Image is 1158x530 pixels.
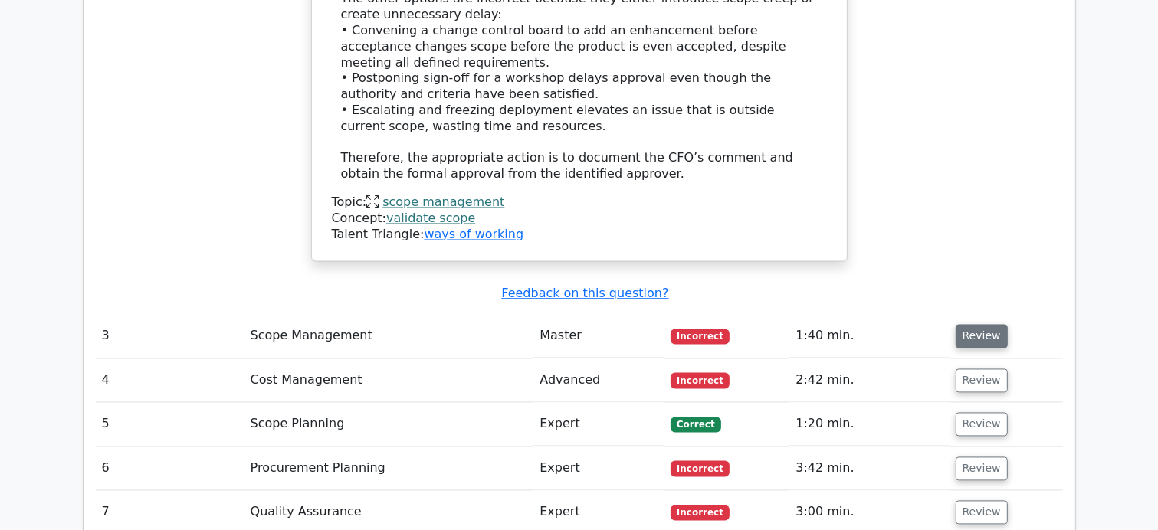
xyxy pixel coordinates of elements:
[533,314,664,358] td: Master
[386,211,475,225] a: validate scope
[956,324,1008,348] button: Review
[956,500,1008,524] button: Review
[96,447,244,490] td: 6
[671,417,720,432] span: Correct
[244,447,534,490] td: Procurement Planning
[533,402,664,446] td: Expert
[332,211,827,227] div: Concept:
[789,447,949,490] td: 3:42 min.
[533,447,664,490] td: Expert
[501,286,668,300] a: Feedback on this question?
[671,329,730,344] span: Incorrect
[956,456,1008,480] button: Review
[424,227,523,241] a: ways of working
[244,402,534,446] td: Scope Planning
[533,358,664,402] td: Advanced
[789,314,949,358] td: 1:40 min.
[96,358,244,402] td: 4
[671,505,730,520] span: Incorrect
[671,372,730,388] span: Incorrect
[382,195,504,209] a: scope management
[956,412,1008,436] button: Review
[96,402,244,446] td: 5
[332,195,827,242] div: Talent Triangle:
[244,314,534,358] td: Scope Management
[96,314,244,358] td: 3
[789,358,949,402] td: 2:42 min.
[244,358,534,402] td: Cost Management
[671,460,730,476] span: Incorrect
[332,195,827,211] div: Topic:
[956,368,1008,392] button: Review
[789,402,949,446] td: 1:20 min.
